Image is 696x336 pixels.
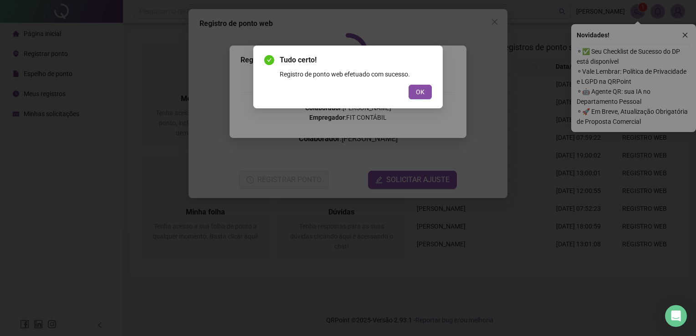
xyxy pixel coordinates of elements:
span: Tudo certo! [280,55,432,66]
span: OK [416,87,425,97]
div: Open Intercom Messenger [665,305,687,327]
div: Registro de ponto web efetuado com sucesso. [280,69,432,79]
button: OK [409,85,432,99]
span: check-circle [264,55,274,65]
